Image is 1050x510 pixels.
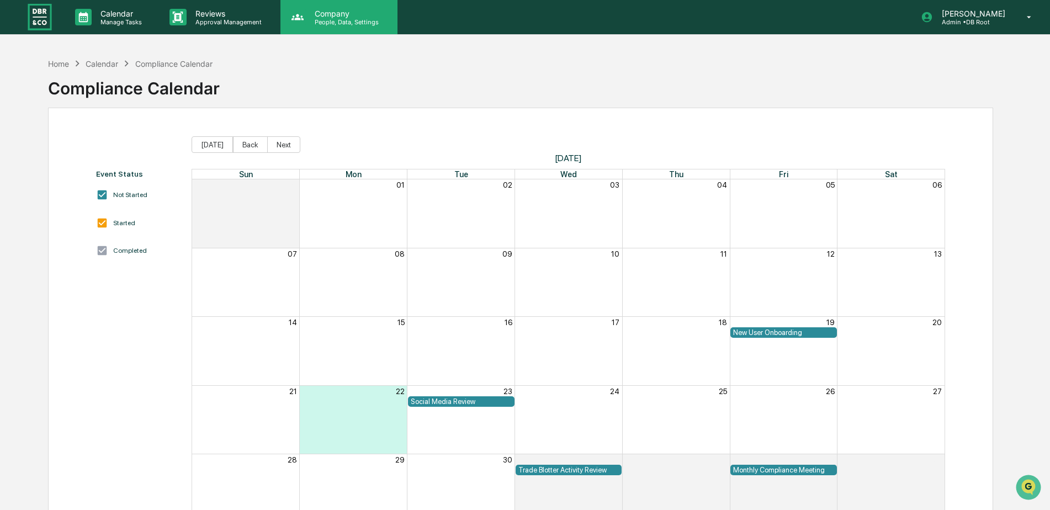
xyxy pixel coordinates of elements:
[7,135,76,155] a: 🖐️Preclearance
[187,9,267,18] p: Reviews
[91,139,137,150] span: Attestations
[38,95,140,104] div: We're available if you need us!
[135,59,213,68] div: Compliance Calendar
[395,455,405,464] button: 29
[233,136,268,153] button: Back
[885,169,898,179] span: Sat
[397,318,405,327] button: 15
[239,169,253,179] span: Sun
[76,135,141,155] a: 🗄️Attestations
[827,249,835,258] button: 12
[395,249,405,258] button: 08
[113,247,147,254] div: Completed
[92,18,147,26] p: Manage Tasks
[288,455,297,464] button: 28
[454,169,468,179] span: Tue
[48,70,220,98] div: Compliance Calendar
[289,180,297,189] button: 31
[1015,474,1044,503] iframe: Open customer support
[503,180,512,189] button: 02
[113,191,147,199] div: Not Started
[717,180,727,189] button: 04
[306,9,384,18] p: Company
[192,136,233,153] button: [DATE]
[113,219,135,227] div: Started
[86,59,118,68] div: Calendar
[288,249,297,258] button: 07
[612,318,619,327] button: 17
[610,180,619,189] button: 03
[933,9,1011,18] p: [PERSON_NAME]
[289,318,297,327] button: 14
[38,84,181,95] div: Start new chat
[503,455,512,464] button: 30
[11,84,31,104] img: 1746055101610-c473b297-6a78-478c-a979-82029cc54cd1
[267,136,300,153] button: Next
[289,387,297,396] button: 21
[346,169,362,179] span: Mon
[78,187,134,195] a: Powered byPylon
[26,2,53,31] img: logo
[933,18,1011,26] p: Admin • DB Root
[48,59,69,68] div: Home
[518,466,619,474] div: Trade Blotter Activity Review
[719,318,727,327] button: 18
[80,140,89,149] div: 🗄️
[396,387,405,396] button: 22
[396,180,405,189] button: 01
[22,160,70,171] span: Data Lookup
[611,455,619,464] button: 01
[610,387,619,396] button: 24
[187,18,267,26] p: Approval Management
[719,387,727,396] button: 25
[110,187,134,195] span: Pylon
[503,387,512,396] button: 23
[11,23,201,41] p: How can we help?
[411,397,512,406] div: Social Media Review
[11,161,20,170] div: 🔎
[779,169,788,179] span: Fri
[7,156,74,176] a: 🔎Data Lookup
[733,328,834,337] div: New User Onboarding
[720,249,727,258] button: 11
[932,318,942,327] button: 20
[934,249,942,258] button: 13
[933,387,942,396] button: 27
[11,140,20,149] div: 🖐️
[505,318,512,327] button: 16
[192,153,945,163] span: [DATE]
[96,169,181,178] div: Event Status
[733,466,834,474] div: Monthly Compliance Meeting
[188,88,201,101] button: Start new chat
[306,18,384,26] p: People, Data, Settings
[611,249,619,258] button: 10
[825,455,835,464] button: 03
[502,249,512,258] button: 09
[669,169,683,179] span: Thu
[92,9,147,18] p: Calendar
[932,180,942,189] button: 06
[826,387,835,396] button: 26
[932,455,942,464] button: 04
[560,169,577,179] span: Wed
[826,318,835,327] button: 19
[718,455,727,464] button: 02
[22,139,71,150] span: Preclearance
[826,180,835,189] button: 05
